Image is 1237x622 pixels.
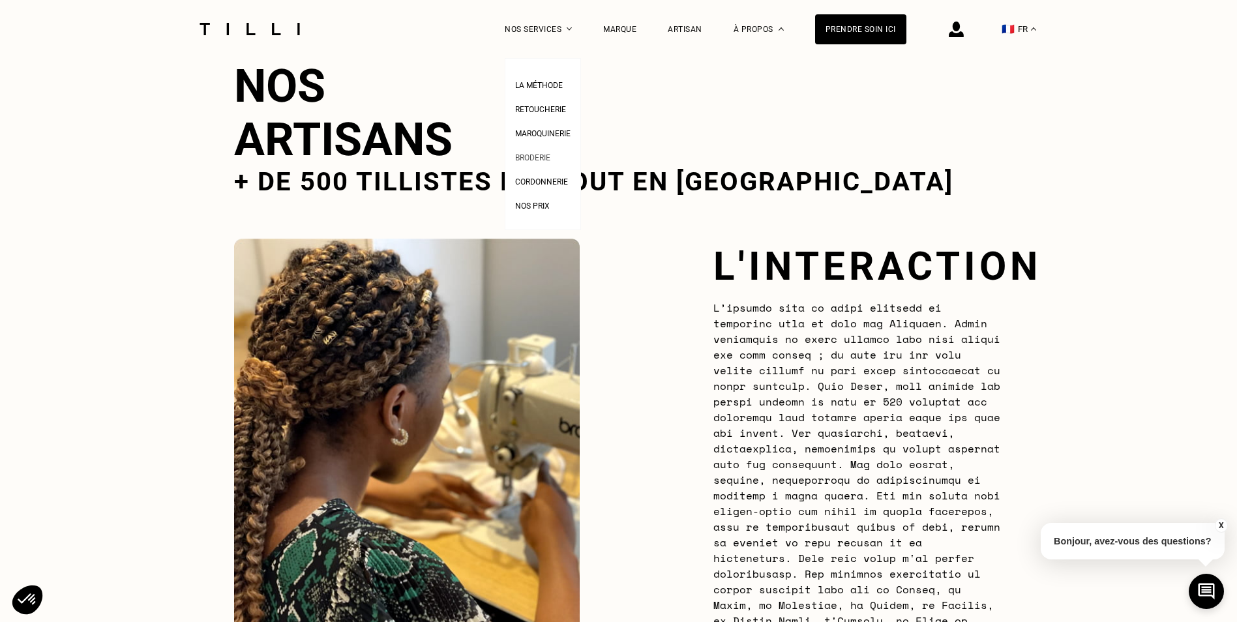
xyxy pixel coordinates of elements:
a: Cordonnerie [515,173,568,187]
img: icône connexion [949,22,964,37]
a: Retoucherie [515,101,566,115]
span: Nos prix [515,201,550,211]
a: Artisan [668,25,702,34]
span: La Méthode [515,81,563,90]
a: Maroquinerie [515,125,571,139]
img: menu déroulant [1031,27,1036,31]
img: Menu déroulant à propos [779,27,784,31]
span: Cordonnerie [515,177,568,186]
a: Broderie [515,149,550,163]
button: X [1214,518,1227,533]
span: Broderie [515,153,550,162]
h2: + de 500 tillistes partout en [GEOGRAPHIC_DATA] [234,166,1004,197]
img: Logo du service de couturière Tilli [195,23,305,35]
img: Menu déroulant [567,27,572,31]
a: La Méthode [515,77,563,91]
a: Nos prix [515,198,550,211]
span: 🇫🇷 [1002,23,1015,35]
h2: L'interaction [713,243,1004,289]
h2: Nos artisans [234,59,1004,166]
span: Maroquinerie [515,129,571,138]
span: Retoucherie [515,105,566,114]
p: Bonjour, avez-vous des questions? [1041,523,1225,559]
a: Marque [603,25,636,34]
a: Prendre soin ici [815,14,906,44]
